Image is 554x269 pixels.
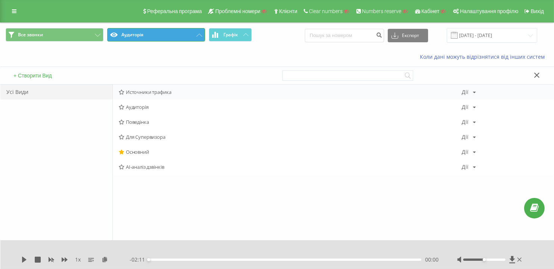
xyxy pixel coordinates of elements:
[483,258,486,261] div: Accessibility label
[119,134,462,140] span: Для Супервизора
[309,8,343,14] span: Clear numbers
[119,104,462,110] span: Аудиторія
[209,28,252,42] button: Графік
[0,85,112,100] div: Усі Види
[215,8,260,14] span: Проблемні номери
[147,8,202,14] span: Реферальна програма
[532,72,542,80] button: Закрити
[462,134,468,140] div: Дії
[462,104,468,110] div: Дії
[460,8,518,14] span: Налаштування профілю
[362,8,401,14] span: Numbers reserve
[388,29,428,42] button: Експорт
[279,8,297,14] span: Клієнти
[462,119,468,125] div: Дії
[18,32,43,38] span: Все звонки
[425,256,439,263] span: 00:00
[119,164,462,169] span: AI-аналіз дзвінків
[130,256,149,263] span: - 02:11
[531,8,544,14] span: Вихід
[119,89,462,95] span: Источники трафика
[462,164,468,169] div: Дії
[119,119,462,125] span: Поведінка
[75,256,81,263] span: 1 x
[421,8,440,14] span: Кабінет
[462,89,468,95] div: Дії
[420,53,548,60] a: Коли дані можуть відрізнятися вiд інших систем
[147,258,150,261] div: Accessibility label
[119,149,462,155] span: Основний
[6,28,103,42] button: Все звонки
[11,72,54,79] button: + Створити Вид
[305,29,384,42] input: Пошук за номером
[462,149,468,155] div: Дії
[107,28,205,42] button: Аудиторія
[223,32,238,37] span: Графік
